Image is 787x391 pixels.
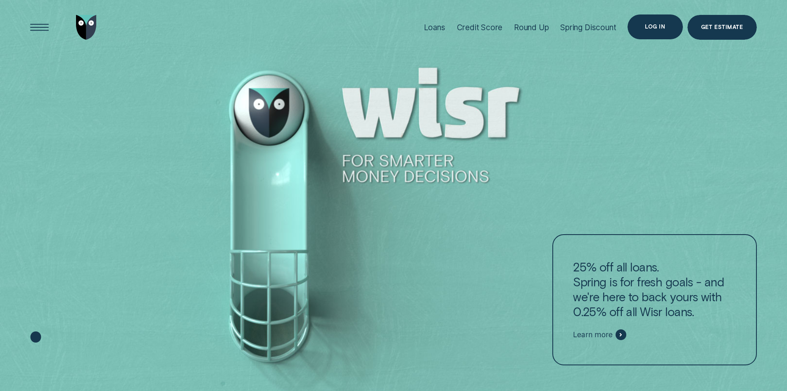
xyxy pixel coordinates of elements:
a: 25% off all loans.Spring is for fresh goals - and we're here to back yours with 0.25% off all Wis... [552,234,756,366]
div: Log in [645,24,665,29]
div: Credit Score [457,23,503,32]
div: Loans [424,23,445,32]
button: Log in [628,14,682,39]
p: 25% off all loans. Spring is for fresh goals - and we're here to back yours with 0.25% off all Wi... [573,259,736,319]
img: Wisr [76,15,97,40]
div: Spring Discount [560,23,616,32]
button: Open Menu [27,15,52,40]
span: Learn more [573,330,612,339]
a: Get Estimate [687,15,757,40]
div: Round Up [514,23,549,32]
